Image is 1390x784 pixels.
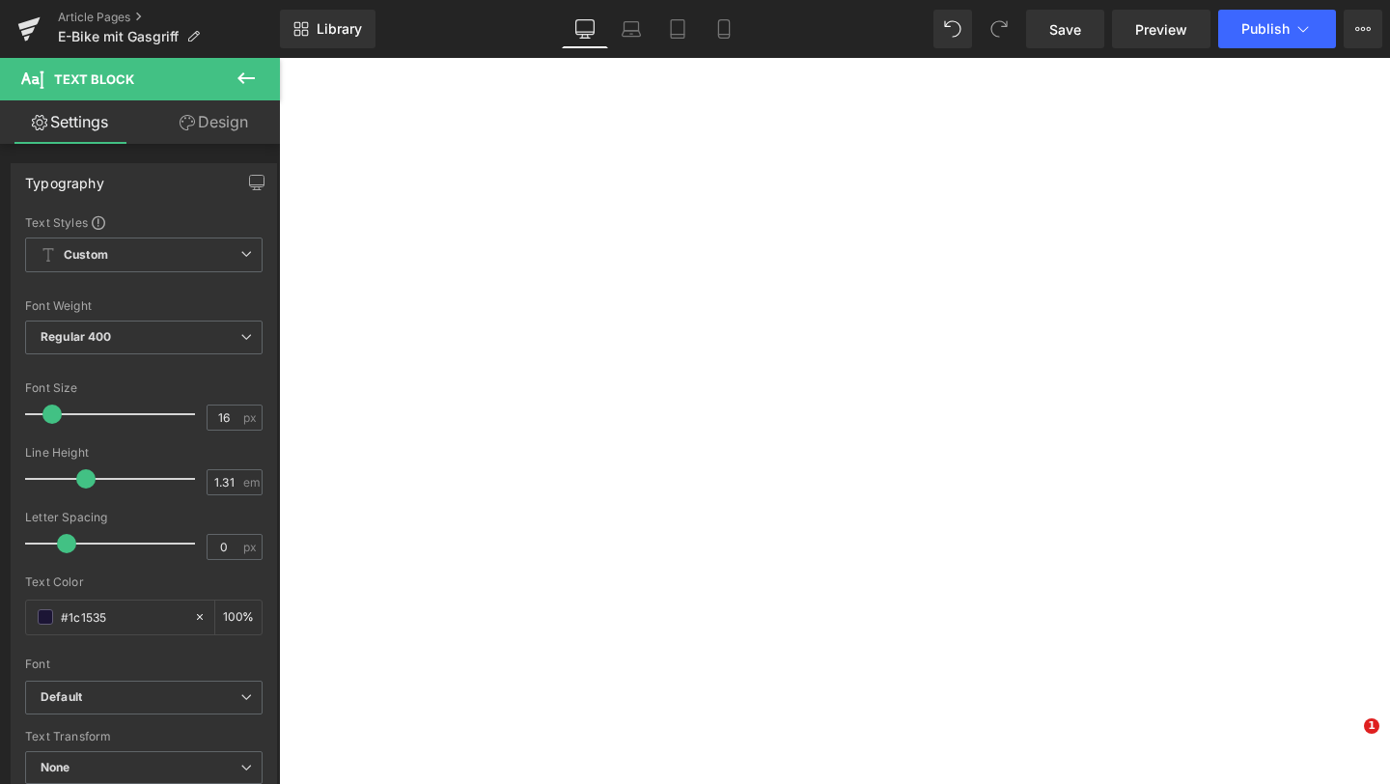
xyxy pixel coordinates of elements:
[1241,21,1290,37] span: Publish
[25,299,263,313] div: Font Weight
[25,164,104,191] div: Typography
[41,689,82,706] i: Default
[58,29,179,44] span: E-Bike mit Gasgriff
[25,658,263,671] div: Font
[1135,19,1187,40] span: Preview
[61,606,184,628] input: Color
[25,446,263,460] div: Line Height
[980,10,1018,48] button: Redo
[25,575,263,589] div: Text Color
[1364,718,1379,734] span: 1
[1218,10,1336,48] button: Publish
[243,541,260,553] span: px
[1324,718,1371,765] iframe: Intercom live chat
[654,10,701,48] a: Tablet
[701,10,747,48] a: Mobile
[25,730,263,743] div: Text Transform
[317,20,362,38] span: Library
[1344,10,1382,48] button: More
[25,511,263,524] div: Letter Spacing
[41,329,112,344] b: Regular 400
[243,411,260,424] span: px
[144,100,284,144] a: Design
[1049,19,1081,40] span: Save
[1112,10,1210,48] a: Preview
[243,476,260,489] span: em
[58,10,280,25] a: Article Pages
[54,71,134,87] span: Text Block
[608,10,654,48] a: Laptop
[280,10,375,48] a: New Library
[562,10,608,48] a: Desktop
[25,381,263,395] div: Font Size
[933,10,972,48] button: Undo
[25,214,263,230] div: Text Styles
[64,247,108,264] b: Custom
[41,760,70,774] b: None
[215,601,262,634] div: %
